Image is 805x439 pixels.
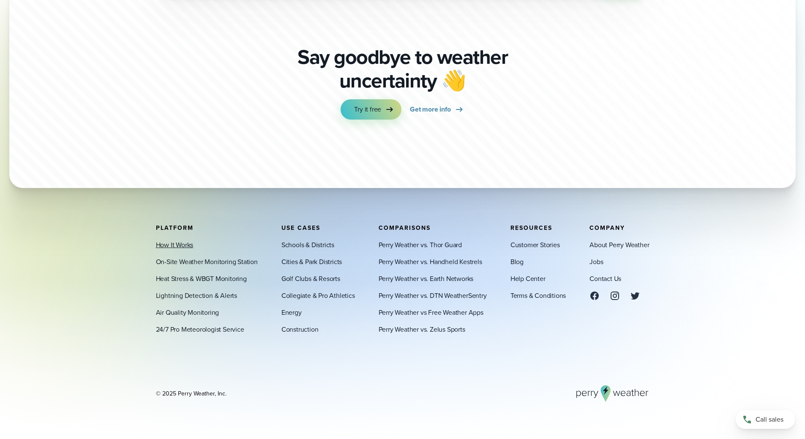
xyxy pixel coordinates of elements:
a: About Perry Weather [589,240,649,250]
a: Jobs [589,256,603,267]
span: Company [589,223,625,232]
a: Schools & Districts [281,240,334,250]
a: Blog [510,256,524,267]
a: Customer Stories [510,240,560,250]
a: Get more info [410,99,464,120]
a: Perry Weather vs. Earth Networks [379,273,474,284]
a: Lightning Detection & Alerts [156,290,237,300]
div: © 2025 Perry Weather, Inc. [156,389,226,398]
a: On-Site Weather Monitoring Station [156,256,258,267]
a: Terms & Conditions [510,290,566,300]
a: Energy [281,307,302,317]
span: Call sales [756,414,783,425]
span: Get more info [410,104,450,115]
span: Try it free [354,104,381,115]
a: Perry Weather vs. Handheld Kestrels [379,256,482,267]
a: 24/7 Pro Meteorologist Service [156,324,244,334]
a: Help Center [510,273,546,284]
a: Cities & Park Districts [281,256,342,267]
p: Say goodbye to weather uncertainty 👋 [295,45,511,93]
a: Perry Weather vs. Thor Guard [379,240,462,250]
a: Perry Weather vs. Zelus Sports [379,324,465,334]
a: Construction [281,324,319,334]
span: Use Cases [281,223,320,232]
a: Golf Clubs & Resorts [281,273,340,284]
a: Perry Weather vs Free Weather Apps [379,307,483,317]
a: Contact Us [589,273,621,284]
a: Heat Stress & WBGT Monitoring [156,273,247,284]
a: Perry Weather vs. DTN WeatherSentry [379,290,487,300]
span: Comparisons [379,223,431,232]
a: Collegiate & Pro Athletics [281,290,355,300]
span: Platform [156,223,194,232]
a: Air Quality Monitoring [156,307,219,317]
a: Try it free [341,99,401,120]
a: How It Works [156,240,194,250]
a: Call sales [736,410,795,429]
span: Resources [510,223,552,232]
